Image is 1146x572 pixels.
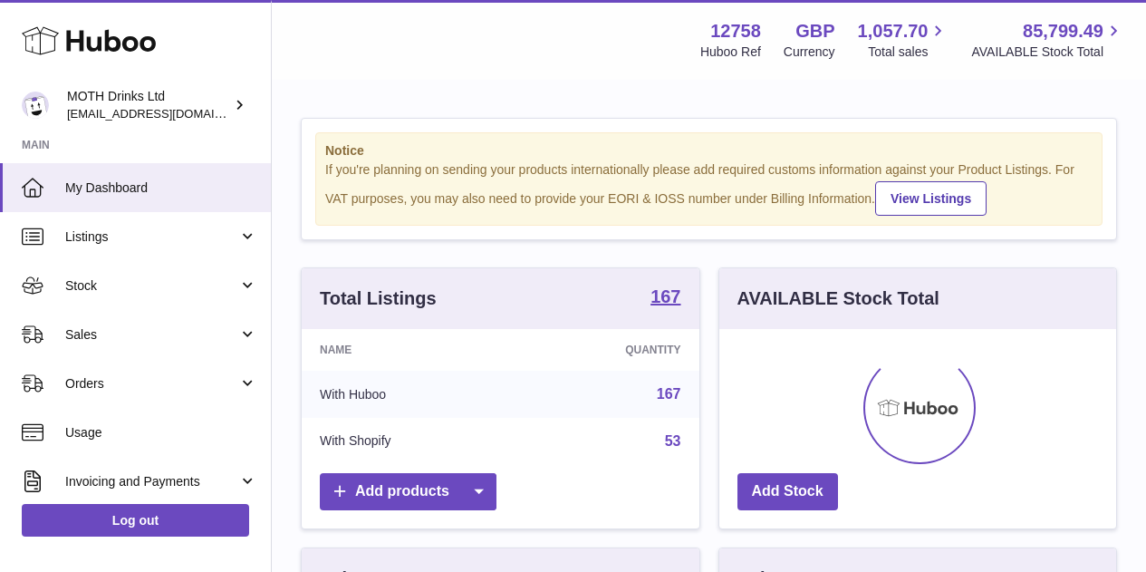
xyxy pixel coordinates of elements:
span: [EMAIL_ADDRESS][DOMAIN_NAME] [67,106,266,121]
strong: 167 [650,287,680,305]
span: AVAILABLE Stock Total [971,44,1124,61]
span: Total sales [868,44,949,61]
a: Add Stock [737,473,838,510]
span: Invoicing and Payments [65,473,238,490]
span: 1,057.70 [858,19,929,44]
div: If you're planning on sending your products internationally please add required customs informati... [325,161,1093,216]
span: Sales [65,326,238,344]
th: Quantity [515,329,698,371]
a: 167 [657,386,681,402]
div: Currency [784,44,835,61]
a: View Listings [875,181,987,216]
a: 53 [665,433,681,449]
span: Usage [65,424,257,441]
span: My Dashboard [65,179,257,197]
strong: Notice [325,142,1093,160]
span: Stock [65,277,238,295]
a: 85,799.49 AVAILABLE Stock Total [971,19,1124,61]
div: Huboo Ref [700,44,761,61]
strong: GBP [795,19,834,44]
h3: Total Listings [320,286,437,311]
div: MOTH Drinks Ltd [67,88,230,122]
a: 167 [650,287,680,309]
td: With Shopify [302,418,515,465]
strong: 12758 [710,19,761,44]
a: Add products [320,473,496,510]
td: With Huboo [302,371,515,418]
span: Orders [65,375,238,393]
a: Log out [22,504,249,537]
img: orders@mothdrinks.com [22,92,49,119]
h3: AVAILABLE Stock Total [737,286,939,311]
span: Listings [65,228,238,246]
th: Name [302,329,515,371]
span: 85,799.49 [1023,19,1103,44]
a: 1,057.70 Total sales [858,19,949,61]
